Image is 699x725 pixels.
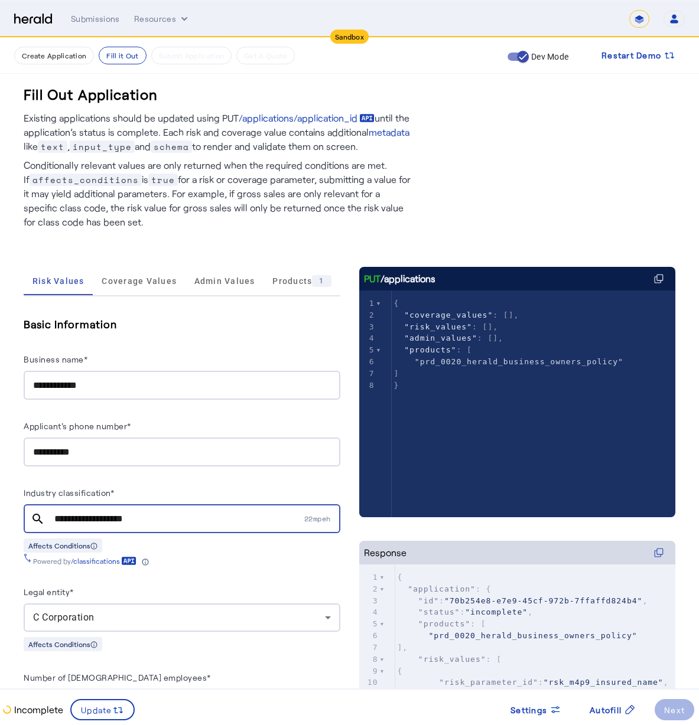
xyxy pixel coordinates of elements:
div: 7 [359,368,376,380]
div: 2 [359,583,380,595]
div: 2 [359,309,376,321]
span: Update [81,704,112,716]
p: Incomplete [12,703,63,717]
span: : [ [398,655,502,664]
div: 3 [359,321,376,333]
button: Resources dropdown menu [134,13,190,25]
p: Conditionally relevant values are only returned when the required conditions are met. If is for a... [24,154,415,229]
div: 8 [359,380,376,391]
span: "coverage_values" [404,311,493,319]
div: Affects Conditions [24,538,102,553]
span: "incomplete" [465,608,528,616]
span: Admin Values [194,277,255,285]
span: Risk Values [32,277,84,285]
div: 6 [359,356,376,368]
button: Update [70,699,135,720]
div: Response [364,546,407,560]
div: 4 [359,606,380,618]
span: : [], [394,322,499,331]
div: Submissions [71,13,120,25]
div: 1 [359,571,380,583]
span: schema [151,141,192,153]
span: "status" [418,608,460,616]
span: : , [398,678,669,687]
span: { [394,299,399,308]
button: Settings [501,699,571,720]
label: Legal entity* [24,587,74,597]
img: Herald Logo [14,14,52,25]
span: "risk_parameter_id" [439,678,538,687]
label: Applicant's phone number* [24,421,131,431]
div: Powered by [33,556,149,566]
h5: Basic Information [24,315,340,333]
h3: Fill Out Application [24,85,158,104]
div: 7 [359,642,380,654]
span: ], [398,643,408,652]
span: Autofill [590,704,622,716]
button: Fill it Out [99,47,146,64]
div: 6 [359,630,380,642]
span: : [], [394,334,503,342]
p: Existing applications should be updated using PUT until the application’s status is complete. Eac... [24,111,415,154]
label: Dev Mode [529,51,568,63]
span: : [ [398,619,486,628]
label: Number of [DEMOGRAPHIC_DATA] employees* [24,672,211,682]
span: ] [394,369,399,378]
div: 1 [312,275,331,287]
div: 3 [359,595,380,607]
label: Industry classification* [24,488,114,498]
div: 1 [359,298,376,309]
a: /classifications [71,556,136,566]
span: Coverage Values [102,277,177,285]
span: Settings [511,704,547,716]
div: 8 [359,654,380,665]
div: 5 [359,618,380,630]
mat-icon: search [24,512,52,526]
span: { [398,667,403,675]
span: : [], [394,311,519,319]
button: Create Application [14,47,94,64]
span: "products" [418,619,470,628]
span: "application" [408,584,476,593]
span: 22mpeh [304,514,340,524]
span: "prd_0020_herald_business_owners_policy" [415,357,623,366]
span: C Corporation [33,612,95,623]
div: 10 [359,677,380,688]
div: 4 [359,332,376,344]
span: "admin_values" [404,334,477,342]
span: "70b254e8-e7e9-45cf-972b-7ffaffd824b4" [444,596,642,605]
button: Get A Quote [236,47,295,64]
span: } [394,381,399,390]
a: metadata [369,125,409,139]
span: "prd_0020_herald_business_owners_policy" [428,631,637,640]
span: text [38,141,67,153]
span: PUT [364,272,381,286]
span: "id" [418,596,439,605]
div: 5 [359,344,376,356]
span: Restart Demo [602,48,661,63]
span: : , [398,596,648,605]
button: Autofill [580,699,645,720]
span: true [148,174,178,186]
span: "products" [404,345,456,354]
div: Affects Conditions [24,637,102,651]
span: : , [398,608,534,616]
button: Submit Application [151,47,232,64]
span: "risk_values" [404,322,472,331]
a: /applications/application_id [239,111,375,125]
span: { [398,573,403,582]
div: /applications [364,272,435,286]
span: : [ [394,345,473,354]
span: Products [272,275,331,287]
span: affects_conditions [30,174,142,186]
label: Business name* [24,354,87,364]
span: "rsk_m4p9_insured_name" [544,678,664,687]
span: "risk_values" [418,655,486,664]
span: : { [398,584,492,593]
div: 9 [359,665,380,677]
div: Sandbox [330,30,369,44]
button: Restart Demo [592,45,685,66]
span: input_type [70,141,135,153]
